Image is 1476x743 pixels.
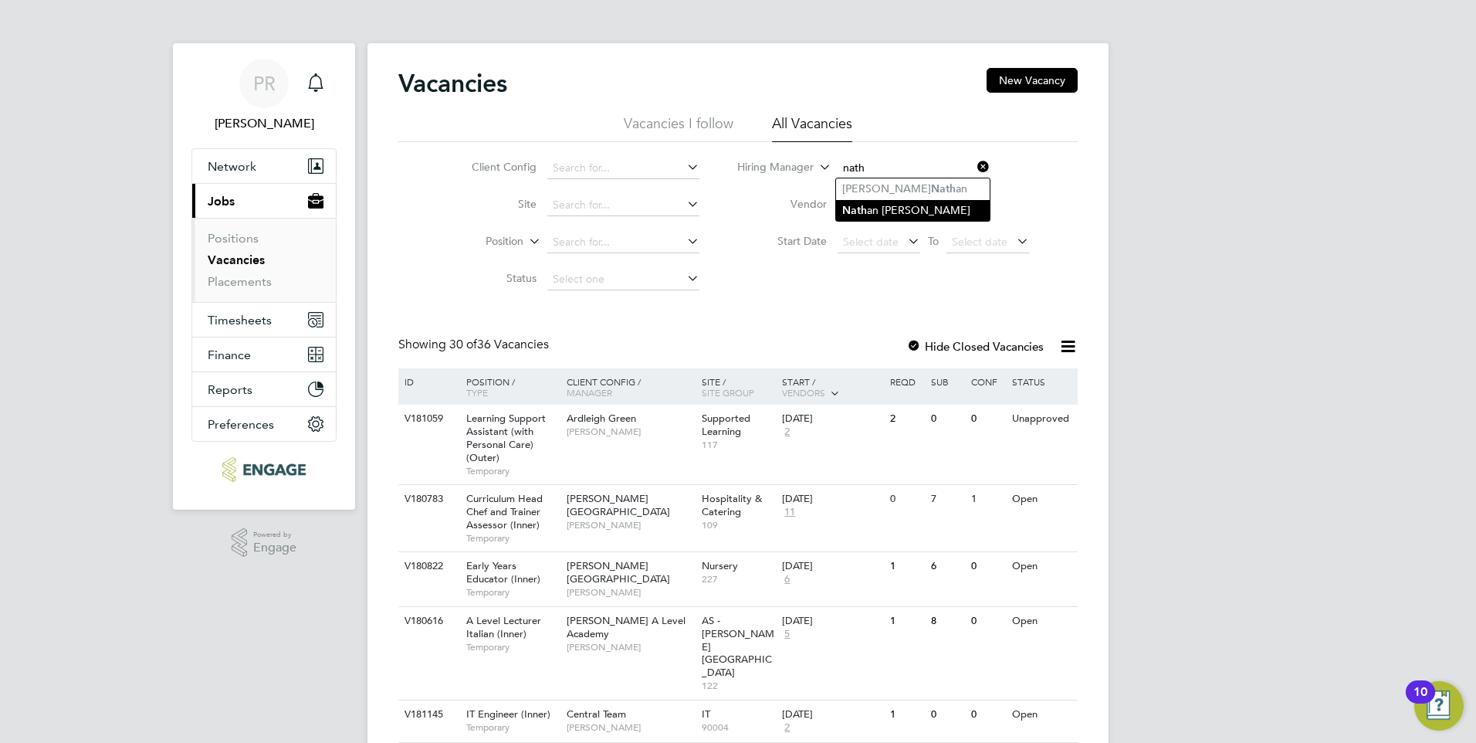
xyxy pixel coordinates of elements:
label: Site [448,197,537,211]
span: Vendors [782,386,825,399]
img: ncclondon-logo-retina.png [222,457,305,482]
span: [PERSON_NAME] A Level Academy [567,614,686,640]
span: Hospitality & Catering [702,492,762,518]
button: Finance [192,338,336,371]
span: [PERSON_NAME] [567,426,694,438]
a: Powered byEngage [232,528,297,558]
span: 2 [782,721,792,735]
div: Open [1008,552,1075,581]
div: 1 [886,701,926,729]
div: [DATE] [782,708,882,721]
span: A Level Lecturer Italian (Inner) [466,614,541,640]
b: Nath [842,204,867,217]
span: Jobs [208,194,235,209]
label: Hiring Manager [725,160,814,175]
div: Reqd [886,368,926,395]
button: Reports [192,372,336,406]
div: Site / [698,368,779,405]
label: Vendor [738,197,827,211]
span: Ardleigh Green [567,412,636,425]
span: Select date [843,235,899,249]
li: All Vacancies [772,114,852,142]
span: AS - [PERSON_NAME][GEOGRAPHIC_DATA] [702,614,774,680]
a: Vacancies [208,253,265,267]
div: Position / [455,368,563,405]
div: 0 [927,405,967,433]
span: Curriculum Head Chef and Trainer Assessor (Inner) [466,492,543,531]
div: V180616 [401,607,455,636]
span: Temporary [466,641,559,653]
div: 6 [927,552,967,581]
li: Vacancies I follow [624,114,733,142]
span: [PERSON_NAME][GEOGRAPHIC_DATA] [567,492,670,518]
input: Search for... [547,158,699,179]
span: 90004 [702,721,775,734]
div: 0 [967,405,1007,433]
div: Open [1008,701,1075,729]
li: an [PERSON_NAME] [836,200,990,221]
span: Select date [952,235,1007,249]
span: 109 [702,519,775,531]
nav: Main navigation [173,43,355,510]
div: Jobs [192,218,336,302]
div: 1 [886,552,926,581]
span: Finance [208,348,251,362]
span: [PERSON_NAME] [567,721,694,734]
li: [PERSON_NAME] an [836,178,990,199]
button: Jobs [192,184,336,218]
span: 30 of [449,337,477,352]
button: Open Resource Center, 10 new notifications [1414,681,1464,731]
span: Reports [208,382,252,397]
span: Temporary [466,586,559,599]
div: 1 [967,485,1007,514]
div: Open [1008,485,1075,514]
span: Preferences [208,417,274,432]
a: Positions [208,231,259,246]
div: V181145 [401,701,455,729]
span: Network [208,159,256,174]
label: Start Date [738,234,827,248]
span: 5 [782,628,792,641]
input: Select one [547,269,699,290]
div: 0 [927,701,967,729]
a: Placements [208,274,272,289]
span: Manager [567,386,612,399]
span: PR [253,73,276,93]
label: Position [435,234,523,249]
div: 0 [886,485,926,514]
span: Timesheets [208,313,272,327]
div: 0 [967,552,1007,581]
span: [PERSON_NAME] [567,641,694,653]
div: Open [1008,607,1075,636]
span: [PERSON_NAME] [567,586,694,599]
div: Start / [778,368,886,407]
div: [DATE] [782,615,882,628]
button: Preferences [192,407,336,441]
div: V180822 [401,552,455,581]
div: [DATE] [782,412,882,426]
div: Unapproved [1008,405,1075,433]
span: [PERSON_NAME] [567,519,694,531]
button: New Vacancy [987,68,1078,93]
span: To [923,231,943,251]
div: 10 [1413,692,1427,712]
div: V180783 [401,485,455,514]
span: 6 [782,573,792,586]
span: Powered by [253,528,296,541]
input: Search for... [547,232,699,253]
span: Early Years Educator (Inner) [466,559,540,585]
button: Timesheets [192,303,336,337]
a: PR[PERSON_NAME] [191,59,337,133]
div: 0 [967,701,1007,729]
div: V181059 [401,405,455,433]
span: IT Engineer (Inner) [466,707,550,721]
div: 7 [927,485,967,514]
div: 1 [886,607,926,636]
span: 117 [702,439,775,451]
span: 11 [782,506,797,519]
div: Status [1008,368,1075,395]
b: Nath [931,182,956,195]
div: Sub [927,368,967,395]
span: Engage [253,541,296,555]
span: IT [702,707,710,721]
